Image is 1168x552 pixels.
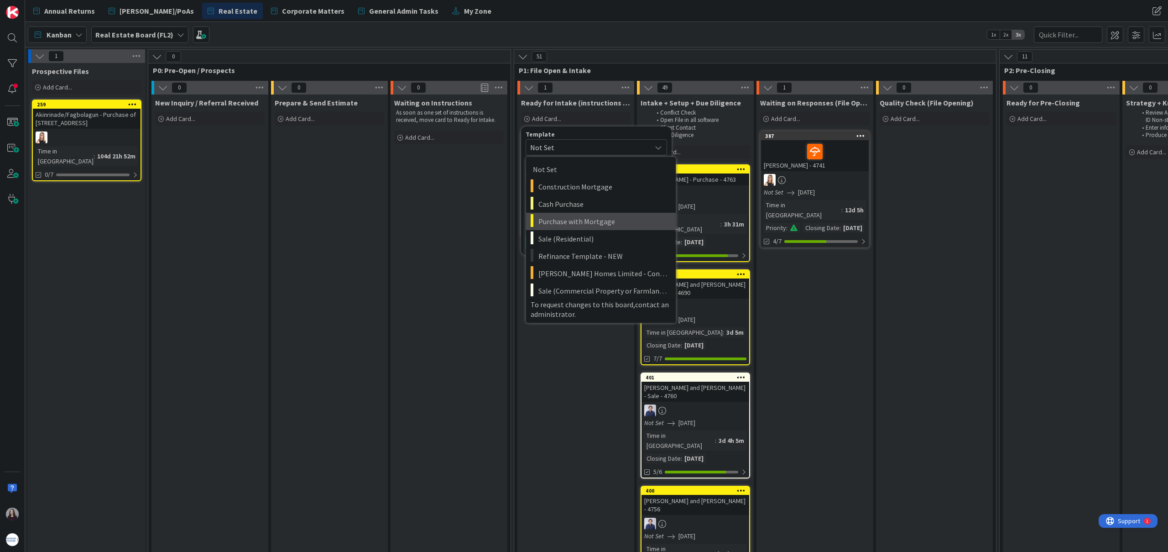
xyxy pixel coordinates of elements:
span: [DATE] [678,531,695,541]
div: Closing Date [644,340,681,350]
span: Waiting on Instructions [394,98,472,107]
a: Cash Purchase [526,195,676,213]
li: Open File in all software [652,116,749,124]
div: [DATE] [841,223,865,233]
span: 0 [166,51,181,62]
span: : [681,237,682,247]
span: Add Card... [43,83,72,91]
a: 349[PERSON_NAME] and [PERSON_NAME] - Purchase - 4690DBNot Set[DATE]Time in [GEOGRAPHIC_DATA]:3d 5... [641,269,750,365]
div: 387 [761,132,869,140]
span: : [715,436,716,446]
div: 401 [646,374,749,381]
div: 349 [646,271,749,278]
span: Real Estate [219,5,257,16]
span: 49 [657,82,673,93]
a: Purchase with Mortgage [526,213,676,230]
span: 0 [291,82,307,93]
span: Template [526,131,555,137]
span: P0: Pre-Open / Prospects [153,66,499,75]
span: [DATE] [678,315,695,325]
span: [PERSON_NAME]/PoAs [120,5,194,16]
span: Not Set [533,163,664,175]
div: 400[PERSON_NAME] and [PERSON_NAME] - 4756 [641,487,749,515]
div: 259 [33,100,141,109]
span: Prepare & Send Estimate [275,98,358,107]
span: 0 [1023,82,1038,93]
span: Waiting on Responses (File Opening) [760,98,870,107]
span: : [723,327,724,337]
i: Not Set [644,532,664,540]
span: Ready for Intake (instructions received) [521,98,631,107]
a: [PERSON_NAME]/PoAs [103,3,199,19]
li: Due Diligence [652,131,749,139]
span: Add Card... [1017,115,1047,123]
span: 0 [411,82,426,93]
a: Refinance Template - NEW [526,247,676,265]
div: 259Akinrinade/Fagbolagun - Purchase of [STREET_ADDRESS] [33,100,141,129]
a: 259Akinrinade/Fagbolagun - Purchase of [STREET_ADDRESS]DBTime in [GEOGRAPHIC_DATA]:104d 21h 52m0/7 [32,100,141,181]
div: DB [33,131,141,143]
div: DB [641,188,749,200]
span: 11 [1017,51,1032,62]
span: Annual Returns [44,5,95,16]
a: 401[PERSON_NAME] and [PERSON_NAME] - Sale - 4760CUNot Set[DATE]Time in [GEOGRAPHIC_DATA]:3d 4h 5m... [641,373,750,478]
span: Add Card... [1137,148,1166,156]
i: Not Set [764,188,783,196]
div: [PERSON_NAME] and [PERSON_NAME] - 4756 [641,495,749,515]
img: DB [36,131,47,143]
span: Sale (Commercial Property or Farmland Transaction) [538,285,669,297]
div: [PERSON_NAME] and [PERSON_NAME] - Purchase - 4690 [641,279,749,299]
img: CU [644,518,656,530]
li: Client Contact [652,124,749,131]
div: Time in [GEOGRAPHIC_DATA] [644,214,720,234]
span: Cash Purchase [538,198,669,210]
div: 401 [641,373,749,382]
div: Priority [764,223,786,233]
div: [PERSON_NAME] and [PERSON_NAME] - Sale - 4760 [641,382,749,402]
div: 3d 5m [724,327,746,337]
span: Purchase with Mortgage [538,216,669,227]
span: 7/7 [653,354,662,363]
p: As soon as one set of instructions is received, move card to Ready for Intake. [396,109,502,124]
span: 3x [1012,30,1024,39]
a: 402[PERSON_NAME] - Purchase - 4763DBNot Set[DATE]Time in [GEOGRAPHIC_DATA]:3h 31mClosing Date:[DA... [641,164,750,262]
span: Quality Check (File Opening) [880,98,974,107]
a: Construction Mortgage [526,178,676,195]
div: 402[PERSON_NAME] - Purchase - 4763 [641,165,749,185]
div: 401[PERSON_NAME] and [PERSON_NAME] - Sale - 4760 [641,373,749,402]
span: : [839,223,841,233]
span: Add Card... [891,115,920,123]
div: 259 [37,101,141,108]
div: [PERSON_NAME] - Purchase - 4763 [641,173,749,185]
span: 0 [172,82,187,93]
div: CU [641,405,749,416]
span: New Inquiry / Referral Received [155,98,258,107]
span: Intake + Setup + Due Diligence [641,98,741,107]
span: [DATE] [798,188,815,197]
div: 402 [641,165,749,173]
span: Add Card... [166,115,195,123]
div: 12d 5h [843,205,866,215]
a: Corporate Matters [266,3,350,19]
a: My Zone [447,3,497,19]
a: Not Set [526,161,676,178]
span: : [681,340,682,350]
span: Support [19,1,42,12]
div: DB [761,174,869,186]
span: General Admin Tasks [369,5,438,16]
div: Time in [GEOGRAPHIC_DATA] [36,146,94,166]
span: [DATE] [678,202,695,211]
div: Akinrinade/Fagbolagun - Purchase of [STREET_ADDRESS] [33,109,141,129]
img: BC [6,508,19,520]
span: : [841,205,843,215]
span: Construction Mortgage [538,181,669,193]
li: Conflict Check [652,109,749,116]
span: My Zone [464,5,491,16]
div: Closing Date [644,453,681,463]
b: Real Estate Board (FL2) [95,30,173,39]
div: Time in [GEOGRAPHIC_DATA] [644,431,715,451]
span: Add Card... [405,133,434,142]
img: DB [764,174,776,186]
span: contact an administrator [531,300,669,319]
div: 3d 4h 5m [716,436,746,446]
